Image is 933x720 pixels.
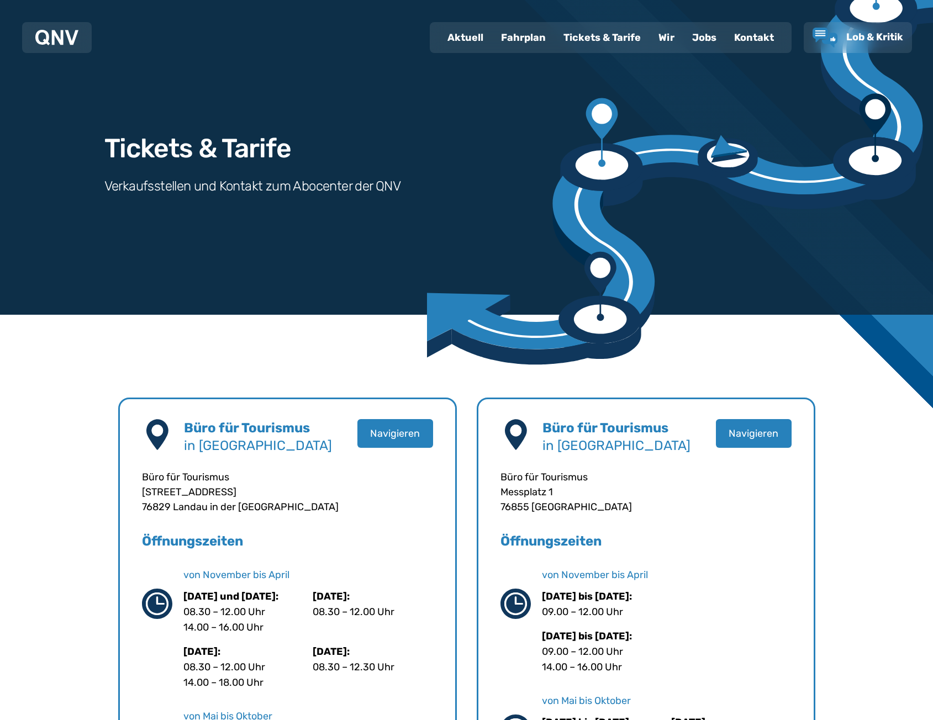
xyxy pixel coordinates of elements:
h5: Öffnungszeiten [142,532,433,550]
p: 08.30 – 12.00 Uhr [313,604,433,620]
p: [DATE] bis [DATE]: [542,589,792,604]
b: Büro für Tourismus [542,420,668,436]
p: 08.30 – 12.00 Uhr 14.00 – 18.00 Uhr [183,659,304,690]
p: [DATE] bis [DATE]: [542,628,792,644]
p: [DATE] und [DATE]: [183,589,304,604]
span: Lob & Kritik [846,31,903,43]
a: Tickets & Tarife [555,23,650,52]
b: Büro für Tourismus [184,420,310,436]
a: Kontakt [725,23,783,52]
h5: Öffnungszeiten [500,532,792,550]
a: Wir [650,23,683,52]
p: in [GEOGRAPHIC_DATA] [184,437,357,454]
button: Navigieren [716,419,792,448]
a: Aktuell [439,23,492,52]
button: Navigieren [357,419,433,448]
p: von Mai bis Oktober [542,696,792,706]
p: [DATE]: [313,589,433,604]
a: Lob & Kritik [813,28,903,47]
p: 09.00 – 12.00 Uhr 14.00 – 16.00 Uhr [542,644,792,675]
p: Büro für Tourismus Messplatz 1 76855 [GEOGRAPHIC_DATA] [500,470,792,515]
p: in [GEOGRAPHIC_DATA] [542,437,716,454]
a: QNV Logo [35,27,78,49]
img: QNV Logo [35,30,78,45]
h3: Verkaufsstellen und Kontakt zum Abocenter der QNV [104,177,401,195]
p: [DATE]: [183,644,304,659]
p: 08.30 – 12.00 Uhr 14.00 – 16.00 Uhr [183,604,304,635]
p: von November bis April [542,570,792,580]
h1: Tickets & Tarife [104,135,291,162]
p: [DATE]: [313,644,433,659]
p: von November bis April [183,570,433,580]
a: Fahrplan [492,23,555,52]
p: 09.00 – 12.00 Uhr [542,604,792,620]
p: Büro für Tourismus [STREET_ADDRESS] 76829 Landau in der [GEOGRAPHIC_DATA] [142,470,433,515]
p: 08.30 – 12.30 Uhr [313,659,433,675]
a: Jobs [683,23,725,52]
